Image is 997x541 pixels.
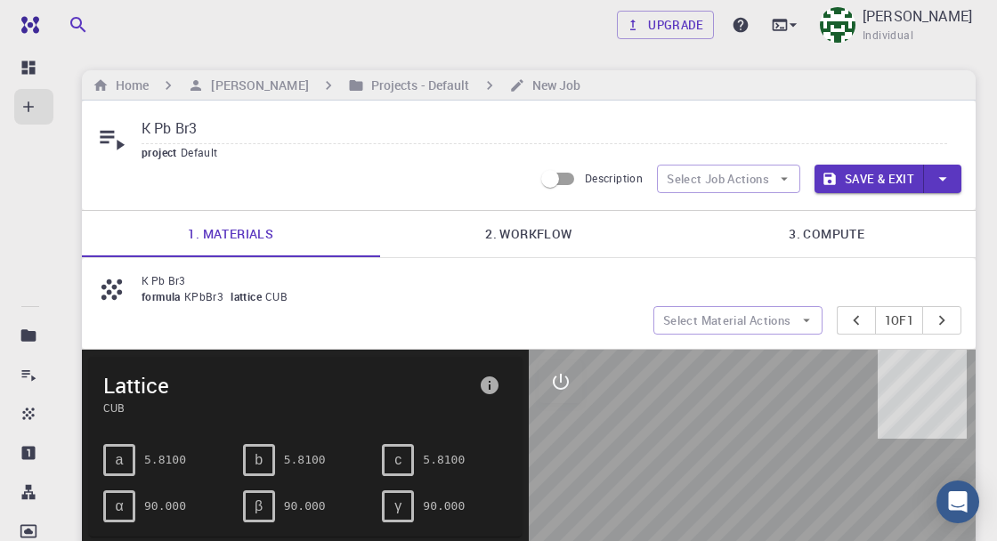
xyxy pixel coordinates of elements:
[585,171,643,185] span: Description
[284,444,326,475] pre: 5.8100
[837,306,962,335] div: pager
[144,490,186,521] pre: 90.000
[936,480,979,523] div: Open Intercom Messenger
[863,5,972,27] p: [PERSON_NAME]
[116,452,124,468] span: a
[525,76,581,95] h6: New Job
[255,452,263,468] span: b
[284,490,326,521] pre: 90.000
[820,7,855,43] img: Taha Yusuf
[380,211,678,257] a: 2. Workflow
[103,400,472,416] span: CUB
[82,211,380,257] a: 1. Materials
[875,306,924,335] button: 1of1
[364,76,470,95] h6: Projects - Default
[815,165,924,193] button: Save & Exit
[184,289,231,303] span: KPbBr3
[265,289,295,303] span: CUB
[863,27,913,44] span: Individual
[204,76,308,95] h6: [PERSON_NAME]
[617,11,714,39] a: Upgrade
[37,12,93,28] span: Destek
[423,490,465,521] pre: 90.000
[144,444,186,475] pre: 5.8100
[103,371,472,400] span: Lattice
[109,76,149,95] h6: Home
[394,498,401,514] span: γ
[423,444,465,475] pre: 5.8100
[14,16,39,34] img: logo
[231,289,265,303] span: lattice
[394,452,401,468] span: c
[142,272,947,288] p: K Pb Br3
[677,211,976,257] a: 3. Compute
[181,145,225,159] span: Default
[89,76,584,95] nav: breadcrumb
[657,165,800,193] button: Select Job Actions
[115,498,123,514] span: α
[653,306,823,335] button: Select Material Actions
[255,498,263,514] span: β
[472,367,507,403] button: info
[142,289,184,303] span: formula
[142,145,181,159] span: project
